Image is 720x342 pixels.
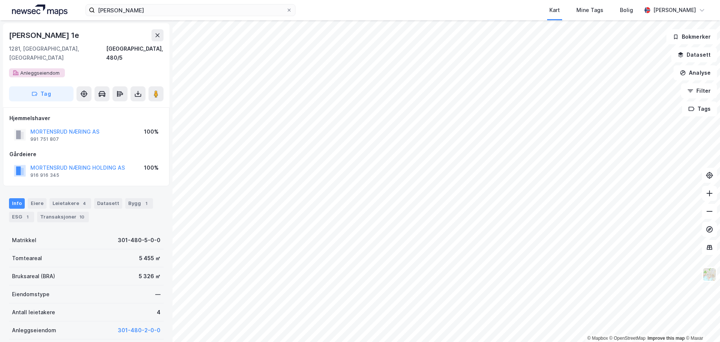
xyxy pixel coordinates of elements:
div: Eiendomstype [12,290,49,299]
div: 1 [24,213,31,221]
div: 1 [142,200,150,207]
div: Bruksareal (BRA) [12,272,55,281]
div: Mine Tags [576,6,603,15]
input: Søk på adresse, matrikkel, gårdeiere, leietakere eller personer [95,5,286,16]
div: 991 751 807 [30,136,59,142]
div: 5 455 ㎡ [139,254,160,263]
div: 5 326 ㎡ [139,272,160,281]
div: Eiere [28,198,46,209]
div: 100% [144,163,159,172]
div: Matrikkel [12,236,36,245]
button: Datasett [671,47,717,62]
a: Improve this map [648,336,685,341]
div: 10 [78,213,86,221]
button: Bokmerker [666,29,717,44]
div: 1281, [GEOGRAPHIC_DATA], [GEOGRAPHIC_DATA] [9,44,106,62]
div: 4 [81,200,88,207]
button: Tag [9,86,73,101]
img: logo.a4113a55bc3d86da70a041830d287a7e.svg [12,5,67,16]
a: OpenStreetMap [609,336,646,341]
div: Datasett [94,198,122,209]
div: 916 916 345 [30,172,59,178]
div: Bolig [620,6,633,15]
button: Tags [682,101,717,116]
div: [GEOGRAPHIC_DATA], 480/5 [106,44,163,62]
iframe: Chat Widget [682,306,720,342]
button: Analyse [673,65,717,80]
div: [PERSON_NAME] [653,6,696,15]
div: Antall leietakere [12,308,55,317]
div: 301-480-5-0-0 [118,236,160,245]
a: Mapbox [587,336,608,341]
div: Anleggseiendom [12,326,56,335]
button: 301-480-2-0-0 [118,326,160,335]
div: Tomteareal [12,254,42,263]
div: 4 [157,308,160,317]
img: Z [702,267,717,282]
button: Filter [681,83,717,98]
div: Gårdeiere [9,150,163,159]
div: Hjemmelshaver [9,114,163,123]
div: Info [9,198,25,209]
div: Leietakere [49,198,91,209]
div: — [155,290,160,299]
div: ESG [9,212,34,222]
div: 100% [144,127,159,136]
div: Bygg [125,198,153,209]
div: [PERSON_NAME] 1e [9,29,81,41]
div: Transaksjoner [37,212,89,222]
div: Kart [549,6,560,15]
